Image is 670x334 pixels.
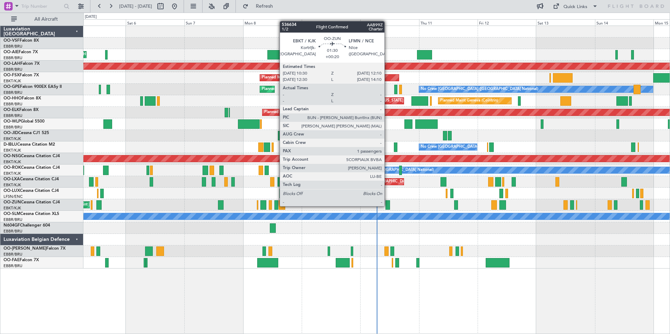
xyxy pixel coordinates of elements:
span: [DATE] - [DATE] [119,3,152,9]
span: OO-ELK [4,108,19,112]
div: A/C Unavailable [GEOGRAPHIC_DATA] ([GEOGRAPHIC_DATA] National) [303,165,434,175]
span: OO-FAE [4,258,20,262]
div: Sun 14 [595,19,654,26]
a: OO-ROKCessna Citation CJ4 [4,166,60,170]
a: EBKT/KJK [4,171,21,176]
div: Tue 9 [302,19,360,26]
a: EBBR/BRU [4,263,22,269]
a: EBBR/BRU [4,44,22,49]
div: AOG Maint [US_STATE] ([GEOGRAPHIC_DATA]) [362,96,447,106]
a: OO-ELKFalcon 8X [4,108,39,112]
div: Fri 5 [67,19,126,26]
span: OO-GPE [4,85,20,89]
span: Refresh [250,4,279,9]
a: OO-WLPGlobal 5500 [4,119,45,124]
div: Quick Links [563,4,587,11]
span: OO-FSX [4,73,20,77]
a: OO-FSXFalcon 7X [4,73,39,77]
span: OO-ZUN [4,200,21,204]
a: EBBR/BRU [4,125,22,130]
a: EBKT/KJK [4,206,21,211]
div: Planned Maint Liege [324,119,361,129]
div: No Crew [GEOGRAPHIC_DATA] ([GEOGRAPHIC_DATA] National) [421,142,538,152]
div: Thu 11 [419,19,478,26]
a: EBKT/KJK [4,159,21,165]
a: OO-AIEFalcon 7X [4,50,38,54]
button: Refresh [239,1,281,12]
button: Quick Links [549,1,601,12]
a: OO-JIDCessna CJ1 525 [4,131,49,135]
a: EBKT/KJK [4,136,21,141]
span: OO-WLP [4,119,21,124]
a: EBKT/KJK [4,182,21,188]
span: OO-LUX [4,189,20,193]
a: OO-[PERSON_NAME]Falcon 7X [4,246,66,251]
div: Planned Maint Geneva (Cointrin) [440,96,498,106]
span: OO-VSF [4,39,20,43]
div: Planned Maint Kortrijk-[GEOGRAPHIC_DATA] [262,72,343,83]
a: OO-SLMCessna Citation XLS [4,212,59,216]
a: OO-HHOFalcon 8X [4,96,41,100]
span: All Aircraft [18,17,74,22]
span: N604GF [4,223,20,228]
span: OO-AIE [4,50,19,54]
div: Planned Maint Kortrijk-[GEOGRAPHIC_DATA] [264,107,346,118]
a: EBBR/BRU [4,113,22,118]
span: D-IBLU [4,142,17,147]
a: EBBR/BRU [4,55,22,61]
span: OO-LXA [4,177,20,181]
a: OO-LUXCessna Citation CJ4 [4,189,59,193]
a: OO-GPEFalcon 900EX EASy II [4,85,62,89]
a: OO-NSGCessna Citation CJ4 [4,154,60,158]
a: EBBR/BRU [4,102,22,107]
a: EBBR/BRU [4,229,22,234]
input: Trip Number [21,1,62,12]
a: EBBR/BRU [4,217,22,222]
span: OO-LAH [4,62,20,66]
div: Fri 12 [478,19,536,26]
div: No Crew [GEOGRAPHIC_DATA] ([GEOGRAPHIC_DATA] National) [421,84,538,95]
a: OO-LXACessna Citation CJ4 [4,177,59,181]
span: OO-JID [4,131,18,135]
a: OO-ZUNCessna Citation CJ4 [4,200,60,204]
span: OO-HHO [4,96,22,100]
button: All Aircraft [8,14,76,25]
div: No Crew Nancy (Essey) [303,188,345,199]
a: OO-VSFFalcon 8X [4,39,39,43]
a: EBKT/KJK [4,148,21,153]
a: EBKT/KJK [4,78,21,84]
div: Sat 13 [536,19,595,26]
span: OO-ROK [4,166,21,170]
div: Sat 6 [126,19,184,26]
div: Mon 8 [243,19,302,26]
a: EBBR/BRU [4,67,22,72]
a: OO-FAEFalcon 7X [4,258,39,262]
div: Wed 10 [360,19,419,26]
a: LFSN/ENC [4,194,23,199]
a: EBBR/BRU [4,252,22,257]
span: OO-SLM [4,212,20,216]
div: Planned Maint [GEOGRAPHIC_DATA] ([GEOGRAPHIC_DATA] National) [344,176,471,187]
div: Planned Maint [GEOGRAPHIC_DATA] ([GEOGRAPHIC_DATA] National) [262,84,389,95]
a: D-IBLUCessna Citation M2 [4,142,55,147]
a: EBBR/BRU [4,90,22,95]
a: N604GFChallenger 604 [4,223,50,228]
div: [DATE] [85,14,97,20]
span: OO-[PERSON_NAME] [4,246,46,251]
span: OO-NSG [4,154,21,158]
div: Sun 7 [184,19,243,26]
a: OO-LAHFalcon 7X [4,62,40,66]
